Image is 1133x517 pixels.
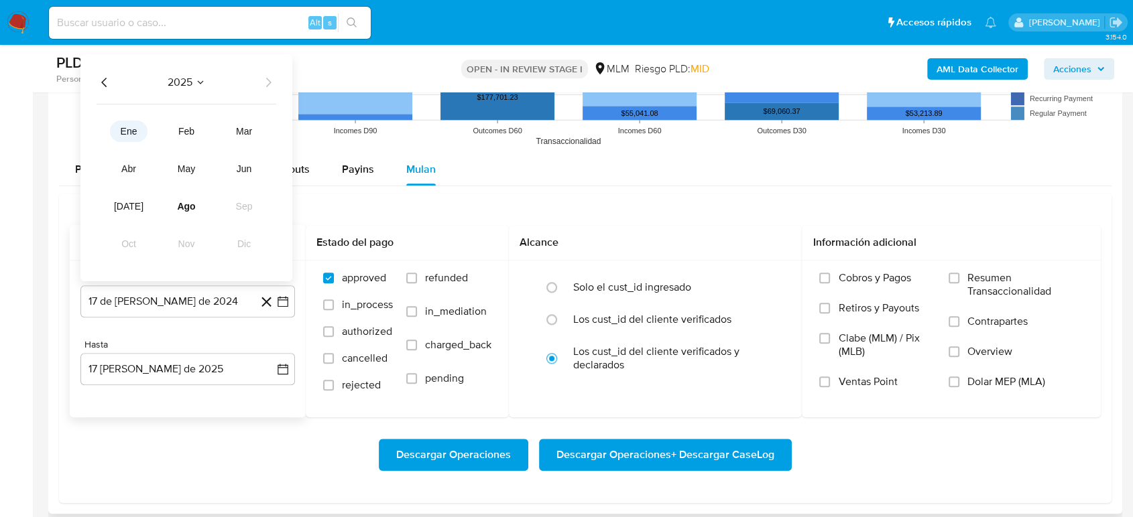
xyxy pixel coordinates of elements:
span: s [328,16,332,29]
span: Riesgo PLD: [635,62,709,76]
p: diego.gardunorosas@mercadolibre.com.mx [1028,16,1104,29]
span: Alt [310,16,320,29]
button: search-icon [338,13,365,32]
a: Notificaciones [985,17,996,28]
p: OPEN - IN REVIEW STAGE I [461,60,588,78]
input: Buscar usuario o caso... [49,14,371,31]
b: Person ID [56,73,93,85]
a: Salir [1109,15,1123,29]
span: MID [691,61,709,76]
span: Acciones [1053,58,1091,80]
span: Accesos rápidos [896,15,971,29]
span: 3.154.0 [1105,31,1126,42]
b: PLD [56,52,83,73]
button: AML Data Collector [927,58,1028,80]
div: MLM [593,62,630,76]
b: AML Data Collector [937,58,1018,80]
button: Acciones [1044,58,1114,80]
